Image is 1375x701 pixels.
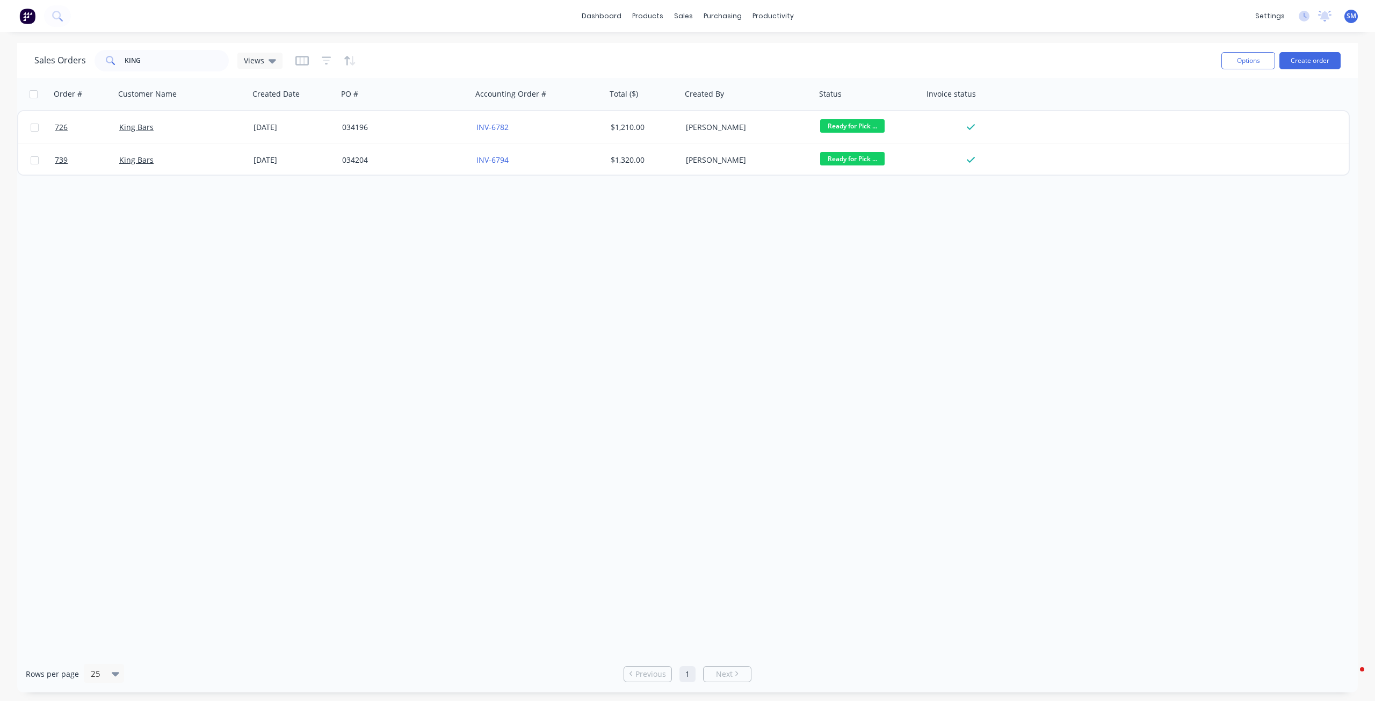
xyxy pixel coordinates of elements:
[576,8,627,24] a: dashboard
[820,119,885,133] span: Ready for Pick ...
[342,122,461,133] div: 034196
[254,155,334,165] div: [DATE]
[611,155,674,165] div: $1,320.00
[686,155,805,165] div: [PERSON_NAME]
[34,55,86,66] h1: Sales Orders
[26,669,79,680] span: Rows per page
[1221,52,1275,69] button: Options
[118,89,177,99] div: Customer Name
[686,122,805,133] div: [PERSON_NAME]
[341,89,358,99] div: PO #
[19,8,35,24] img: Factory
[1250,8,1290,24] div: settings
[624,669,671,680] a: Previous page
[125,50,229,71] input: Search...
[685,89,724,99] div: Created By
[1338,664,1364,690] iframe: Intercom live chat
[342,155,461,165] div: 034204
[476,122,509,132] a: INV-6782
[704,669,751,680] a: Next page
[55,144,119,176] a: 739
[627,8,669,24] div: products
[635,669,666,680] span: Previous
[55,111,119,143] a: 726
[1279,52,1341,69] button: Create order
[119,155,154,165] a: King Bars
[819,89,842,99] div: Status
[669,8,698,24] div: sales
[252,89,300,99] div: Created Date
[679,666,696,682] a: Page 1 is your current page
[619,666,756,682] ul: Pagination
[610,89,638,99] div: Total ($)
[927,89,976,99] div: Invoice status
[55,122,68,133] span: 726
[698,8,747,24] div: purchasing
[119,122,154,132] a: King Bars
[254,122,334,133] div: [DATE]
[820,152,885,165] span: Ready for Pick ...
[475,89,546,99] div: Accounting Order #
[54,89,82,99] div: Order #
[747,8,799,24] div: productivity
[476,155,509,165] a: INV-6794
[716,669,733,680] span: Next
[611,122,674,133] div: $1,210.00
[244,55,264,66] span: Views
[55,155,68,165] span: 739
[1347,11,1356,21] span: SM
